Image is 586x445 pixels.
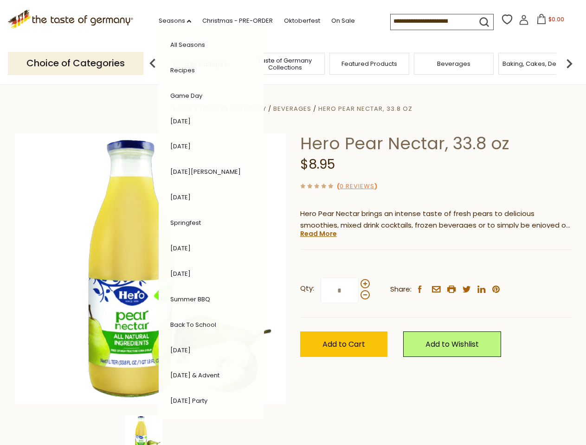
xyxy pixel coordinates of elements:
a: [DATE] [170,244,191,253]
a: [DATE] Party [170,396,207,405]
strong: Qty: [300,283,314,294]
span: Share: [390,284,412,295]
a: Seasons [159,16,191,26]
a: All Seasons [170,40,205,49]
a: Game Day [170,91,202,100]
a: Beverages [437,60,470,67]
button: Add to Cart [300,331,387,357]
img: previous arrow [143,54,162,73]
h1: Hero Pear Nectar, 33.8 oz [300,133,572,154]
img: Hero Pear Nectar, 33.8 oz [15,133,286,404]
a: On Sale [331,16,355,26]
a: Recipes [170,66,195,75]
img: next arrow [560,54,579,73]
a: Featured Products [341,60,397,67]
input: Qty: [321,278,359,303]
a: Summer BBQ [170,295,210,304]
a: Beverages [273,104,311,113]
span: $8.95 [300,155,335,173]
a: Oktoberfest [284,16,320,26]
a: [DATE][PERSON_NAME] [170,167,241,176]
a: 0 Reviews [340,182,374,191]
a: Springfest [170,218,201,227]
a: Baking, Cakes, Desserts [502,60,574,67]
p: Hero Pear Nectar brings an intense taste of fresh pears to delicious smoothies, mixed drink cockt... [300,208,572,231]
a: Hero Pear Nectar, 33.8 oz [318,104,412,113]
a: Add to Wishlist [403,331,501,357]
span: ( ) [337,182,377,191]
a: [DATE] [170,193,191,202]
a: Christmas - PRE-ORDER [202,16,273,26]
a: Taste of Germany Collections [248,57,322,71]
a: [DATE] [170,142,191,151]
a: [DATE] & Advent [170,371,219,380]
span: $0.00 [548,15,564,23]
span: Add to Cart [322,339,365,350]
a: Read More [300,229,337,238]
p: Choice of Categories [8,52,143,75]
a: Back to School [170,320,216,329]
a: [DATE] [170,346,191,355]
button: $0.00 [531,14,570,28]
a: [DATE] [170,269,191,278]
a: [DATE] [170,117,191,126]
